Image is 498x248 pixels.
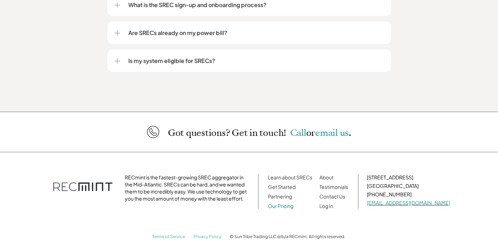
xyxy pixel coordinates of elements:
[268,193,292,200] a: Partnering
[367,191,451,198] p: [PHONE_NUMBER]
[268,174,313,180] a: Learn about SRECs
[268,184,296,190] a: Get Started
[320,193,346,200] a: Contact Us
[290,127,306,139] a: Call
[168,128,351,138] p: Got questions? Get in touch!
[153,234,185,239] a: Terms of Service
[315,127,349,139] a: email us
[349,127,351,139] span: .
[367,182,451,189] p: [GEOGRAPHIC_DATA]
[367,200,451,206] a: [EMAIL_ADDRESS][DOMAIN_NAME]
[367,174,451,181] p: [STREET_ADDRESS]
[129,57,384,65] p: Is my system eligible for SRECs?
[320,174,334,180] a: About
[320,184,348,190] a: Testimonials
[129,29,384,37] p: Are SRECs already on my power bill?
[194,234,222,239] a: Privacy Policy
[129,1,384,9] p: What is the SREC sign-up and onboarding process?
[268,203,294,209] a: Our Pricing
[320,203,334,209] a: Log In
[125,174,250,202] p: RECmint is the fastest-growing SREC aggregator in the Mid-Atlantic. SRECs can be hard, and we wan...
[306,127,315,139] span: or
[230,234,346,239] p: © Sun Tribe Trading LLC d/b/a RECmint. All rights reserved.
